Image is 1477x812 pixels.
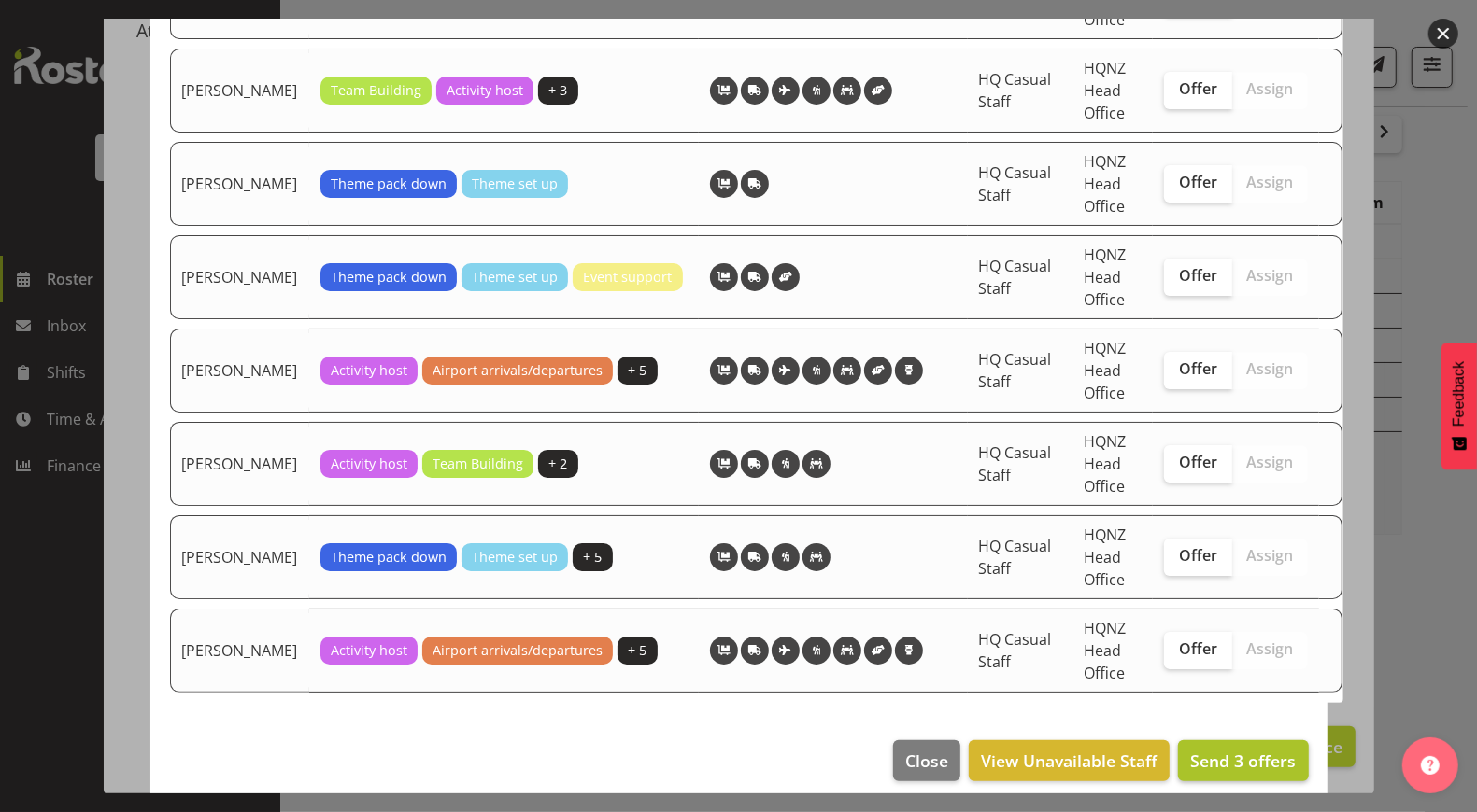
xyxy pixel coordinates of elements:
span: Offer [1179,639,1217,658]
span: Activity host [447,80,523,101]
span: View Unavailable Staff [981,749,1157,773]
span: HQNZ Head Office [1084,525,1126,590]
span: Airport arrivals/departures [433,360,603,381]
span: Assign [1246,359,1293,378]
span: Theme set up [472,174,558,194]
td: [PERSON_NAME] [170,235,309,319]
span: Offer [1179,79,1217,98]
span: Assign [1246,266,1293,285]
span: Activity host [331,360,407,381]
span: HQ Casual Staff [979,349,1052,392]
span: HQNZ Head Office [1084,245,1126,310]
span: Airport arrivals/departures [433,640,603,661]
span: Team Building [331,80,421,101]
span: HQNZ Head Office [1084,151,1126,217]
span: Theme pack down [331,267,447,287]
span: HQNZ Head Office [1084,431,1126,497]
span: Theme pack down [331,174,447,194]
span: Assign [1246,173,1293,191]
span: Assign [1246,453,1293,471]
button: Send 3 offers [1178,740,1308,781]
button: View Unavailable Staff [969,740,1170,781]
span: Activity host [331,640,407,661]
span: HQNZ Head Office [1084,338,1126,403]
span: + 5 [628,640,646,661]
span: Event support [583,267,672,287]
span: HQNZ Head Office [1084,58,1126,123]
span: + 5 [628,360,646,381]
td: [PERSON_NAME] [170,142,309,226]
span: Offer [1179,359,1217,378]
td: [PERSON_NAME] [170,422,309,506]
span: Assign [1246,79,1293,98]
td: [PERSON_NAME] [170,329,309,413]
span: Offer [1179,453,1217,471]
span: + 5 [583,547,602,567]
td: [PERSON_NAME] [170,49,309,133]
td: [PERSON_NAME] [170,515,309,599]
span: Activity host [331,454,407,474]
span: Theme set up [472,267,558,287]
span: HQ Casual Staff [979,536,1052,579]
td: [PERSON_NAME] [170,609,309,693]
span: Assign [1246,639,1293,658]
img: help-xxl-2.png [1421,756,1440,775]
span: Team Building [433,454,523,474]
span: Offer [1179,173,1217,191]
span: Theme set up [472,547,558,567]
span: Close [905,749,948,773]
span: Theme pack down [331,547,447,567]
span: HQ Casual Staff [979,442,1052,485]
button: Feedback - Show survey [1441,343,1477,469]
span: HQNZ Head Office [1084,618,1126,683]
span: Offer [1179,266,1217,285]
span: HQ Casual Staff [979,162,1052,205]
span: Offer [1179,546,1217,565]
span: HQ Casual Staff [979,629,1052,672]
span: HQ Casual Staff [979,256,1052,299]
span: Feedback [1451,361,1468,427]
span: Send 3 offers [1190,749,1296,772]
button: Close [893,740,960,781]
span: + 3 [548,80,567,101]
span: Assign [1246,546,1293,565]
span: + 2 [548,454,567,474]
span: HQ Casual Staff [979,69,1052,112]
